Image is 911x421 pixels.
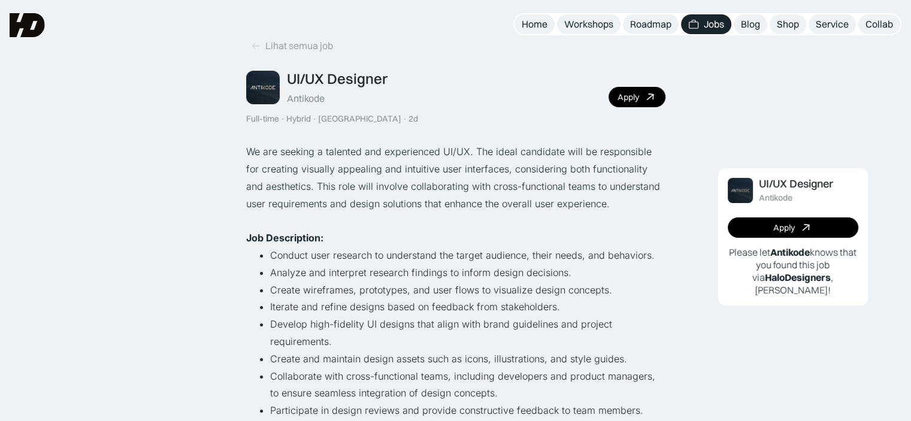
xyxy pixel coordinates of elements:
div: Blog [741,18,760,31]
div: [GEOGRAPHIC_DATA] [318,114,401,124]
li: Create and maintain design assets such as icons, illustrations, and style guides. [270,350,665,368]
p: ‍ [246,212,665,229]
p: Please let knows that you found this job via , [PERSON_NAME]! [728,246,858,296]
img: Job Image [246,71,280,104]
div: Home [522,18,547,31]
a: Jobs [681,14,731,34]
p: We are seeking a talented and experienced UI/UX. The ideal candidate will be responsible for crea... [246,143,665,212]
div: Jobs [704,18,724,31]
a: Lihat semua job [246,36,338,56]
a: Apply [728,217,858,238]
li: Conduct user research to understand the target audience, their needs, and behaviors. [270,247,665,264]
div: UI/UX Designer [759,178,833,190]
div: Antikode [287,92,325,105]
a: Blog [734,14,767,34]
li: Participate in design reviews and provide constructive feedback to team members. [270,402,665,419]
a: Workshops [557,14,621,34]
li: Analyze and interpret research findings to inform design decisions. [270,264,665,281]
div: Workshops [564,18,613,31]
div: Full-time [246,114,279,124]
div: Service [816,18,849,31]
a: Home [514,14,555,34]
div: Apply [773,223,795,233]
strong: Job Description: [246,232,323,244]
div: Apply [618,92,639,102]
div: · [280,114,285,124]
a: Apply [609,87,665,107]
div: · [402,114,407,124]
b: HaloDesigners [765,271,831,283]
li: Iterate and refine designs based on feedback from stakeholders. [270,298,665,316]
div: 2d [408,114,418,124]
li: Develop high-fidelity UI designs that align with brand guidelines and project requirements. [270,316,665,350]
div: Shop [777,18,799,31]
a: Service [809,14,856,34]
div: Lihat semua job [265,40,333,52]
div: · [312,114,317,124]
li: Collaborate with cross-functional teams, including developers and product managers, to ensure sea... [270,368,665,402]
div: Collab [865,18,893,31]
div: UI/UX Designer [287,70,388,87]
a: Collab [858,14,900,34]
b: Antikode [770,246,810,258]
a: Shop [770,14,806,34]
li: Create wireframes, prototypes, and user flows to visualize design concepts. [270,281,665,299]
div: Roadmap [630,18,671,31]
img: Job Image [728,178,753,203]
a: Roadmap [623,14,679,34]
div: Antikode [759,193,792,203]
div: Hybrid [286,114,311,124]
